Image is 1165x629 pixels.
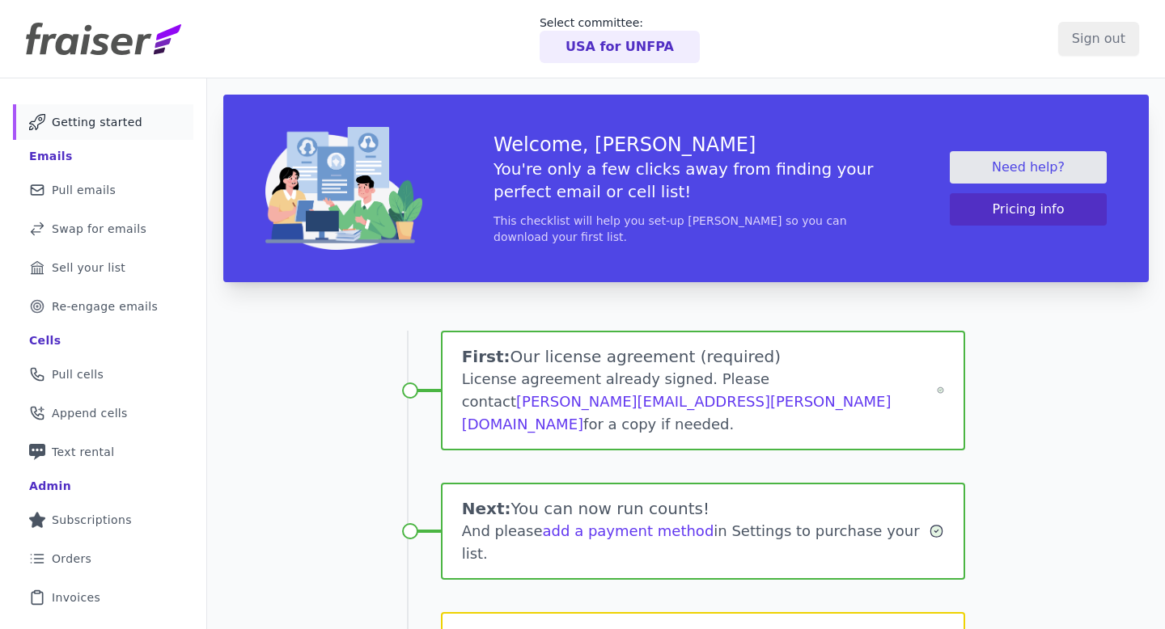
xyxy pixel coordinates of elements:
[52,298,158,314] span: Re-engage emails
[13,502,193,538] a: Subscriptions
[950,151,1107,184] a: Need help?
[13,580,193,615] a: Invoices
[462,497,930,520] h1: You can now run counts!
[13,357,193,392] a: Pull cells
[13,250,193,285] a: Sell your list
[462,368,937,436] div: License agreement already signed. Please contact for a copy if needed.
[52,589,100,606] span: Invoices
[52,551,91,567] span: Orders
[52,405,128,421] span: Append cells
[13,211,193,247] a: Swap for emails
[462,345,937,368] h1: Our license agreement (required)
[540,15,700,63] a: Select committee: USA for UNFPA
[1058,22,1139,56] input: Sign out
[52,182,116,198] span: Pull emails
[462,347,510,366] span: First:
[13,541,193,576] a: Orders
[494,158,879,203] h5: You're only a few clicks away from finding your perfect email or cell list!
[52,366,104,382] span: Pull cells
[13,395,193,431] a: Append cells
[950,193,1107,226] button: Pricing info
[52,260,125,276] span: Sell your list
[13,172,193,208] a: Pull emails
[52,512,132,528] span: Subscriptions
[29,148,73,164] div: Emails
[29,332,61,348] div: Cells
[543,522,714,539] a: add a payment method
[494,213,879,245] p: This checklist will help you set-up [PERSON_NAME] so you can download your first list.
[29,478,71,494] div: Admin
[462,393,892,433] a: [PERSON_NAME][EMAIL_ADDRESS][PERSON_NAME][DOMAIN_NAME]
[13,104,193,140] a: Getting started
[566,37,674,57] p: USA for UNFPA
[462,499,511,518] span: Next:
[52,114,142,130] span: Getting started
[265,127,422,250] img: img
[13,434,193,470] a: Text rental
[540,15,700,31] p: Select committee:
[52,444,115,460] span: Text rental
[494,132,879,158] h3: Welcome, [PERSON_NAME]
[26,23,181,55] img: Fraiser Logo
[462,520,930,565] div: And please in Settings to purchase your list.
[52,221,146,237] span: Swap for emails
[13,289,193,324] a: Re-engage emails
